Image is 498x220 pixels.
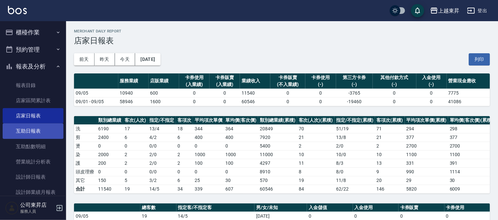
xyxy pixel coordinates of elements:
div: (不入業績) [272,81,304,88]
td: 570 [258,176,297,185]
td: 燙 [74,142,96,150]
th: 服務業績 [118,73,149,89]
td: 09/05 [74,89,118,97]
th: 客次(人次)(累積) [297,116,335,125]
h2: Merchant Daily Report [74,29,490,33]
td: 19 [123,185,148,193]
td: 990 [405,167,448,176]
button: save [411,4,424,17]
td: 剪 [74,133,96,142]
td: 0 [96,142,123,150]
td: 2 [176,159,193,167]
h5: 公司東昇店 [20,202,54,208]
td: 1000 [193,150,224,159]
th: 客項次(累積) [375,116,405,125]
td: 364 [224,124,258,133]
button: 上越東昇 [428,4,462,18]
a: 店家區間累計表 [3,93,63,108]
div: 卡券販賣 [211,74,238,81]
td: 34 [176,185,193,193]
td: 0 [123,142,148,150]
th: 業績收入 [240,73,270,89]
td: 2700 [405,142,448,150]
td: 7775 [447,89,490,97]
td: 0 [210,97,240,106]
td: 150 [96,176,123,185]
td: 10940 [118,89,149,97]
td: 1114 [448,167,495,176]
table: a dense table [74,116,495,194]
td: 5 [123,176,148,185]
th: 總客數 [140,203,176,212]
td: 4 / 2 [148,133,176,142]
div: (-) [374,81,414,88]
th: 卡券使用 [444,203,490,212]
th: 平均項次單價(累積) [405,116,448,125]
th: 營業現金應收 [447,73,490,89]
td: 0 / 0 [148,167,176,176]
td: 0 [224,167,258,176]
td: 29 [405,176,448,185]
td: 6 [123,133,148,142]
td: 10 / 0 [334,150,375,159]
th: 客項次 [176,116,193,125]
td: 0 [373,97,416,106]
td: 2400 [96,133,123,142]
td: 2000 [96,150,123,159]
td: 71 [375,124,405,133]
th: 類別總業績(累積) [258,116,297,125]
div: 上越東昇 [438,7,459,15]
td: 17 [123,124,148,133]
td: 6009 [448,185,495,193]
td: 200 [96,159,123,167]
td: 2 [375,142,405,150]
td: 0 [305,97,336,106]
td: 400 [193,133,224,142]
td: 7920 [258,133,297,142]
td: 21 [375,133,405,142]
td: 0 [416,97,447,106]
h3: 店家日報表 [74,36,490,45]
img: Logo [8,6,27,14]
div: 其他付款方式 [374,74,414,81]
td: 0 [176,142,193,150]
td: 0 [96,167,123,176]
td: 377 [405,133,448,142]
div: (入業績) [211,81,238,88]
td: 2 / 0 [148,159,176,167]
td: 09/01 - 09/05 [74,97,118,106]
td: 洗 [74,124,96,133]
th: 單均價(客次價)(累積) [448,116,495,125]
button: 櫃檯作業 [3,24,63,41]
td: 30 [448,176,495,185]
td: 6 [176,133,193,142]
a: 店家日報表 [3,108,63,123]
td: 0 [179,89,210,97]
td: 0 [210,89,240,97]
td: 0 / 0 [148,142,176,150]
td: -3765 [336,89,373,97]
td: 0 [224,142,258,150]
th: 入金儲值 [307,203,353,212]
p: 服務人員 [20,208,54,214]
td: 58946 [118,97,149,106]
td: 6 [176,176,193,185]
td: 6190 [96,124,123,133]
button: 登出 [465,5,490,17]
th: 店販業績 [149,73,179,89]
th: 單均價(客次價) [224,116,258,125]
td: 11000 [258,150,297,159]
td: 10 [297,150,335,159]
td: 41086 [447,97,490,106]
td: 62/22 [334,185,375,193]
a: 設計師業績月報表 [3,185,63,200]
td: 339 [193,185,224,193]
td: 2 [176,150,193,159]
th: 卡券販賣 [399,203,444,212]
td: 84 [297,185,335,193]
td: 0 [193,167,224,176]
td: 2700 [448,142,495,150]
a: 營業統計分析表 [3,154,63,169]
table: a dense table [74,73,490,106]
td: 0 [176,167,193,176]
